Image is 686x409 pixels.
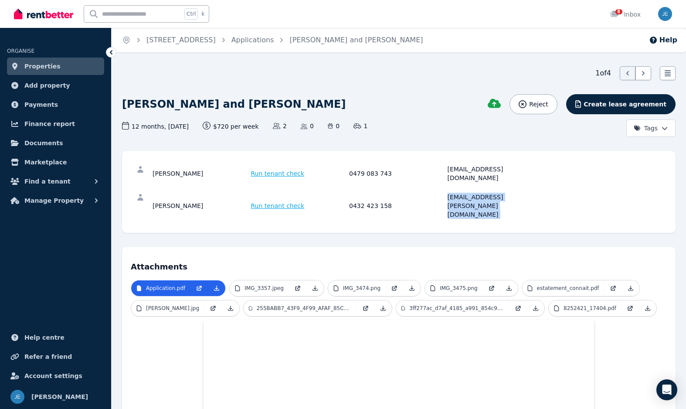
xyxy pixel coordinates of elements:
[112,28,433,52] nav: Breadcrumb
[396,300,509,316] a: 3ff277ac_d7af_4185_a991_854c97551529.jpeg
[201,10,204,17] span: k
[24,195,84,206] span: Manage Property
[31,392,88,402] span: [PERSON_NAME]
[328,122,340,130] span: 0
[231,36,274,44] a: Applications
[7,329,104,346] a: Help centre
[153,165,248,182] div: [PERSON_NAME]
[14,7,73,20] img: RentBetter
[131,256,667,273] h4: Attachments
[153,193,248,219] div: [PERSON_NAME]
[349,165,445,182] div: 0479 083 743
[7,77,104,94] a: Add property
[289,36,423,44] a: [PERSON_NAME] and [PERSON_NAME]
[257,305,352,312] p: 255BABB7_43F9_4F99_AFAF_85CA06C01E9E.jpeg
[24,80,70,91] span: Add property
[24,157,67,167] span: Marketplace
[24,61,61,72] span: Properties
[24,119,75,129] span: Finance report
[448,165,543,182] div: [EMAIL_ADDRESS][DOMAIN_NAME]
[7,173,104,190] button: Find a tenant
[549,300,621,316] a: 8252421_17404.pdf
[7,153,104,171] a: Marketplace
[122,97,346,111] h1: [PERSON_NAME] and [PERSON_NAME]
[649,35,677,45] button: Help
[24,176,71,187] span: Find a tenant
[289,280,306,296] a: Open in new Tab
[409,305,504,312] p: 3ff277ac_d7af_4185_a991_854c97551529.jpeg
[529,100,548,109] span: Reject
[527,300,544,316] a: Download Attachment
[7,48,34,54] span: ORGANISE
[626,119,676,137] button: Tags
[353,122,367,130] span: 1
[24,138,63,148] span: Documents
[208,280,225,296] a: Download Attachment
[500,280,518,296] a: Download Attachment
[566,94,676,114] button: Create lease agreement
[7,96,104,113] a: Payments
[251,201,305,210] span: Run tenant check
[122,122,189,131] span: 12 months , [DATE]
[374,300,392,316] a: Download Attachment
[634,124,658,133] span: Tags
[230,280,289,296] a: IMG_3357.jpeg
[7,58,104,75] a: Properties
[7,348,104,365] a: Refer a friend
[131,300,204,316] a: [PERSON_NAME].jpg
[386,280,403,296] a: Open in new Tab
[328,280,386,296] a: IMG_3474.png
[7,367,104,385] a: Account settings
[204,300,222,316] a: Open in new Tab
[146,305,199,312] p: [PERSON_NAME].jpg
[184,8,198,20] span: Ctrl
[306,280,324,296] a: Download Attachment
[301,122,314,130] span: 0
[604,280,622,296] a: Open in new Tab
[522,280,604,296] a: estatement_connait.pdf
[131,280,190,296] a: Application.pdf
[595,68,611,78] span: 1 of 4
[615,9,622,14] span: 8
[343,285,380,292] p: IMG_3474.png
[483,280,500,296] a: Open in new Tab
[146,36,216,44] a: [STREET_ADDRESS]
[24,332,65,343] span: Help centre
[610,10,641,19] div: Inbox
[509,300,527,316] a: Open in new Tab
[448,193,543,219] div: [EMAIL_ADDRESS][PERSON_NAME][DOMAIN_NAME]
[222,300,239,316] a: Download Attachment
[621,300,639,316] a: Open in new Tab
[190,280,208,296] a: Open in new Tab
[10,390,24,404] img: Jeff
[24,99,58,110] span: Payments
[7,134,104,152] a: Documents
[7,192,104,209] button: Manage Property
[639,300,656,316] a: Download Attachment
[251,169,305,178] span: Run tenant check
[584,100,666,109] span: Create lease agreement
[24,351,72,362] span: Refer a friend
[244,300,357,316] a: 255BABB7_43F9_4F99_AFAF_85CA06C01E9E.jpeg
[357,300,374,316] a: Open in new Tab
[403,280,421,296] a: Download Attachment
[203,122,259,131] span: $720 per week
[509,94,557,114] button: Reject
[273,122,287,130] span: 2
[622,280,639,296] a: Download Attachment
[440,285,477,292] p: IMG_3475.png
[537,285,599,292] p: estatement_connait.pdf
[146,285,185,292] p: Application.pdf
[658,7,672,21] img: Jeff
[656,379,677,400] div: Open Intercom Messenger
[564,305,616,312] p: 8252421_17404.pdf
[245,285,284,292] p: IMG_3357.jpeg
[7,115,104,133] a: Finance report
[425,280,482,296] a: IMG_3475.png
[349,193,445,219] div: 0432 423 158
[24,371,82,381] span: Account settings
